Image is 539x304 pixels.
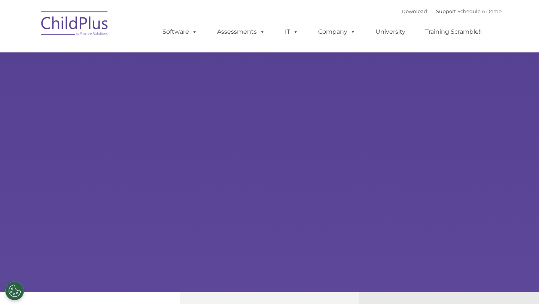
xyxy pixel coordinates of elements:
[402,8,502,14] font: |
[210,24,272,39] a: Assessments
[311,24,363,39] a: Company
[402,8,427,14] a: Download
[155,24,205,39] a: Software
[418,24,489,39] a: Training Scramble!!
[457,8,502,14] a: Schedule A Demo
[5,282,24,300] button: Cookies Settings
[277,24,306,39] a: IT
[436,8,456,14] a: Support
[37,6,112,43] img: ChildPlus by Procare Solutions
[368,24,413,39] a: University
